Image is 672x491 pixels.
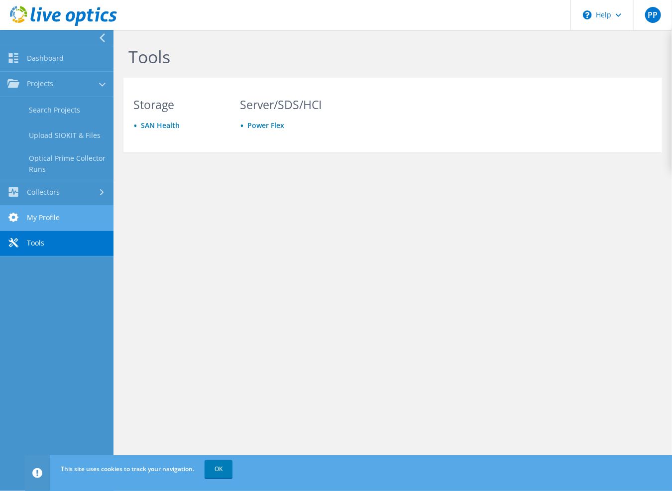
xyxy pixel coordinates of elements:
h3: Server/SDS/HCI [240,99,328,110]
a: Power Flex [247,121,284,130]
a: OK [205,460,232,478]
svg: \n [583,10,592,19]
span: This site uses cookies to track your navigation. [61,465,194,473]
a: SAN Health [141,121,180,130]
h1: Tools [128,46,652,67]
span: PP [645,7,661,23]
h3: Storage [133,99,221,110]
